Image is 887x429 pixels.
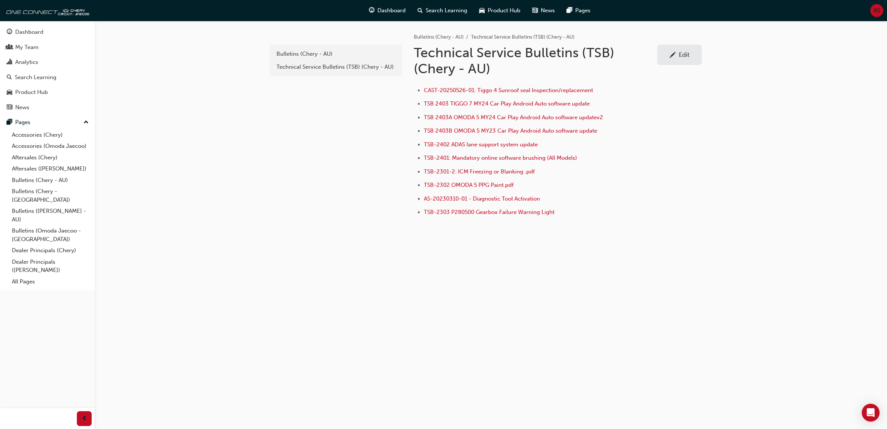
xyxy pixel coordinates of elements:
[9,225,92,245] a: Bulletins (Omoda Jaecoo - [GEOGRAPHIC_DATA])
[15,88,48,97] div: Product Hub
[9,245,92,256] a: Dealer Principals (Chery)
[670,52,676,59] span: pencil-icon
[471,33,575,42] li: Technical Service Bulletins (TSB) (Chery - AU)
[9,186,92,205] a: Bulletins (Chery - [GEOGRAPHIC_DATA])
[870,4,883,17] button: AS
[15,43,39,52] div: My Team
[3,85,92,99] a: Product Hub
[424,182,514,188] a: TSB-2302 OMODA 5 PPG Paint.pdf
[424,141,538,148] a: TSB-2402 ADAS lane support system update
[418,6,423,15] span: search-icon
[541,6,555,15] span: News
[679,51,690,58] div: Edit
[9,152,92,163] a: Aftersales (Chery)
[15,28,43,36] div: Dashboard
[424,87,593,94] a: CAST-20250526-01: Tiggo 4 Sunroof seal Inspection/replacement
[862,404,880,422] div: Open Intercom Messenger
[3,116,92,129] button: Pages
[9,140,92,152] a: Accessories (Omoda Jaecoo)
[363,3,412,18] a: guage-iconDashboard
[276,63,395,71] div: Technical Service Bulletins (TSB) (Chery - AU)
[424,209,554,215] a: TSB-2303 P280500 Gearbox Failure Warning Light
[874,6,880,15] span: AS
[3,101,92,114] a: News
[7,104,12,111] span: news-icon
[3,24,92,116] button: DashboardMy TeamAnalyticsSearch LearningProduct HubNews
[369,6,374,15] span: guage-icon
[424,195,540,202] a: AS-20230310-01 - Diagnostic Tool Activation
[7,74,12,81] span: search-icon
[9,175,92,186] a: Bulletins (Chery - AU)
[526,3,561,18] a: news-iconNews
[9,163,92,175] a: Aftersales ([PERSON_NAME])
[377,6,406,15] span: Dashboard
[9,276,92,287] a: All Pages
[84,118,89,127] span: up-icon
[414,34,464,40] a: Bulletins (Chery - AU)
[4,3,89,18] img: oneconnect
[15,73,56,82] div: Search Learning
[7,119,12,126] span: pages-icon
[567,6,572,15] span: pages-icon
[7,29,12,36] span: guage-icon
[276,50,395,58] div: Bulletins (Chery - AU)
[3,55,92,69] a: Analytics
[424,155,577,161] a: TSB-2401: Mandatory online software brushing (All Models)
[9,129,92,141] a: Accessories (Chery)
[479,6,485,15] span: car-icon
[15,118,30,127] div: Pages
[488,6,520,15] span: Product Hub
[561,3,596,18] a: pages-iconPages
[424,127,597,134] a: TSB 2403B OMODA 5 MY23 Car Play Android Auto software update
[575,6,590,15] span: Pages
[424,114,603,121] a: TSB 2403A OMODA 5 MY24 Car Play Android Auto software updatev2
[473,3,526,18] a: car-iconProduct Hub
[7,89,12,96] span: car-icon
[3,71,92,84] a: Search Learning
[657,45,702,65] a: Edit
[273,61,399,74] a: Technical Service Bulletins (TSB) (Chery - AU)
[15,103,29,112] div: News
[426,6,467,15] span: Search Learning
[532,6,538,15] span: news-icon
[412,3,473,18] a: search-iconSearch Learning
[15,58,38,66] div: Analytics
[424,100,590,107] a: TSB 2403 TIGGO 7 MY24 Car Play Android Auto software update
[3,40,92,54] a: My Team
[3,25,92,39] a: Dashboard
[414,45,657,77] h1: Technical Service Bulletins (TSB) (Chery - AU)
[9,205,92,225] a: Bulletins ([PERSON_NAME] - AU)
[424,168,535,175] a: TSB-2301-2: ICM Freezing or Blanking .pdf
[7,59,12,66] span: chart-icon
[7,44,12,51] span: people-icon
[9,256,92,276] a: Dealer Principals ([PERSON_NAME])
[273,48,399,61] a: Bulletins (Chery - AU)
[82,414,87,423] span: prev-icon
